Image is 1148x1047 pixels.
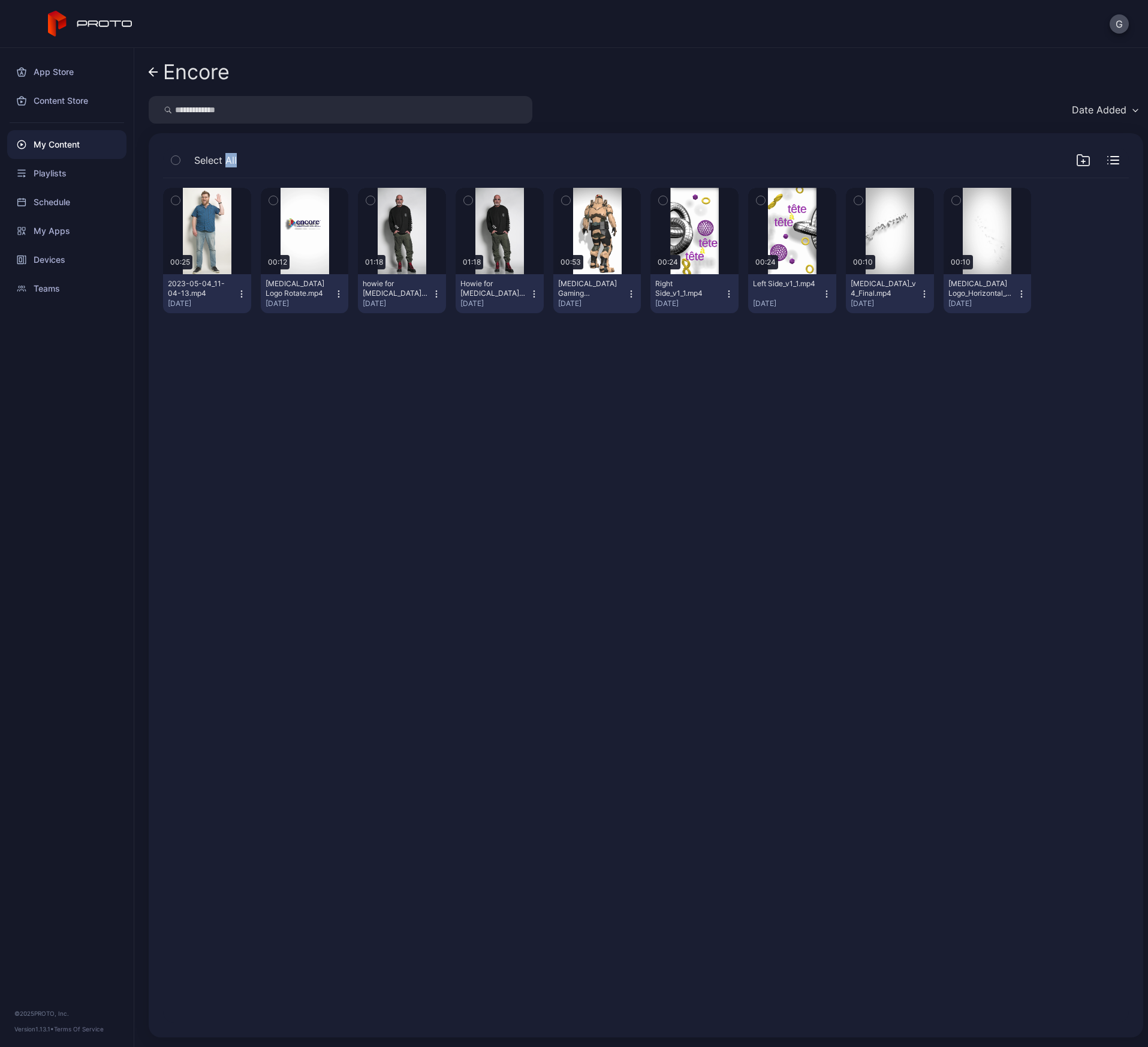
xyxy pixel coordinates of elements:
[363,279,429,298] div: howie for encore.mp4
[163,274,251,313] button: 2023-05-04_11-04-13.mp4[DATE]
[261,274,349,313] button: [MEDICAL_DATA] Logo Rotate.mp4[DATE]
[558,279,624,298] div: Encore Gaming Reel_v2.mp4
[851,279,917,298] div: Encore_v4_Final.mp4
[944,274,1032,313] button: [MEDICAL_DATA] Logo_Horizontal_v2_Left.mp4[DATE]
[1072,104,1126,116] div: Date Added
[948,279,1014,298] div: Encore Logo_Horizontal_v2_Left.mp4
[7,245,126,274] a: Devices
[363,299,432,308] div: [DATE]
[7,159,126,188] a: Playlists
[655,279,721,298] div: Right Side_v1_1.mp4
[7,58,126,86] a: App Store
[54,1025,104,1033] a: Terms Of Service
[558,299,627,308] div: [DATE]
[7,274,126,303] a: Teams
[14,1025,54,1033] span: Version 1.13.1 •
[753,279,819,289] div: Left Side_v1_1.mp4
[358,274,446,313] button: howie for [MEDICAL_DATA].mp4[DATE]
[149,58,230,86] a: Encore
[948,299,1017,308] div: [DATE]
[748,274,836,313] button: Left Side_v1_1.mp4[DATE]
[266,299,335,308] div: [DATE]
[1110,14,1129,34] button: G
[553,274,641,313] button: [MEDICAL_DATA] Gaming Reel_v2.mp4[DATE]
[456,274,544,313] button: Howie for [MEDICAL_DATA].mp4[DATE]
[460,299,529,308] div: [DATE]
[163,61,230,83] div: Encore
[168,299,237,308] div: [DATE]
[7,86,126,115] a: Content Store
[655,299,724,308] div: [DATE]
[7,217,126,245] a: My Apps
[851,299,920,308] div: [DATE]
[460,279,526,298] div: Howie for Encore.mp4
[194,153,237,167] span: Select All
[168,279,234,298] div: 2023-05-04_11-04-13.mp4
[266,279,332,298] div: Encore Logo Rotate.mp4
[7,130,126,159] a: My Content
[650,274,739,313] button: Right Side_v1_1.mp4[DATE]
[846,274,934,313] button: [MEDICAL_DATA]_v4_Final.mp4[DATE]
[7,188,126,217] a: Schedule
[1066,96,1143,124] button: Date Added
[753,299,822,308] div: [DATE]
[14,1009,119,1018] div: © 2025 PROTO, Inc.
